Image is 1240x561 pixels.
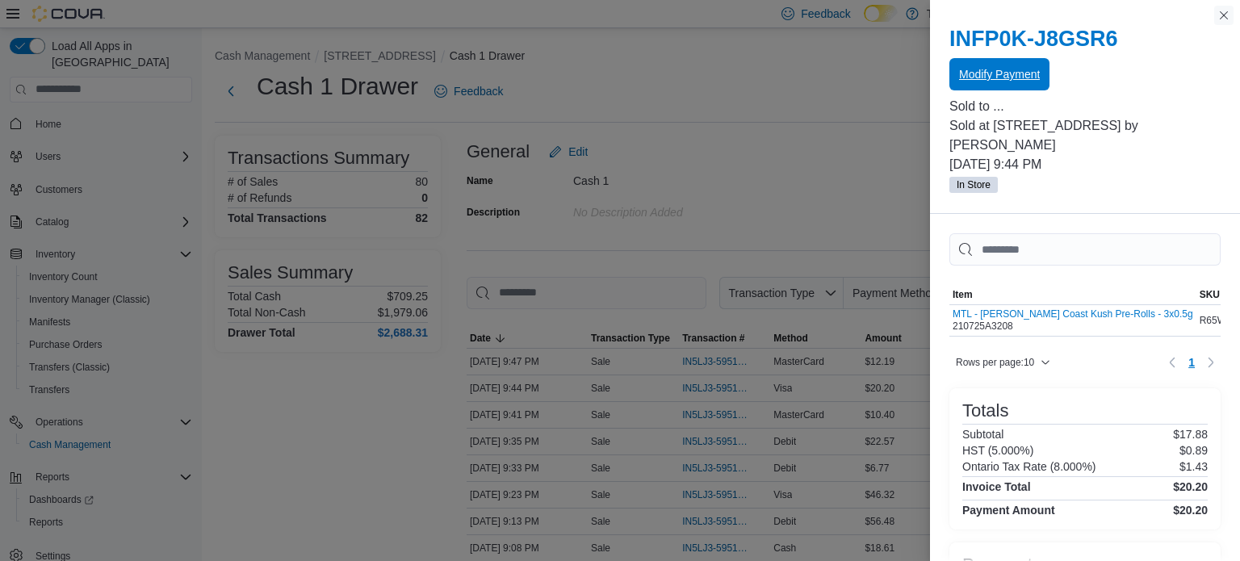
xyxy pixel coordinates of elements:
[1162,350,1221,375] nav: Pagination for table: MemoryTable from EuiInMemoryTable
[1188,354,1195,371] span: 1
[949,177,998,193] span: In Store
[949,97,1221,116] p: Sold to ...
[1182,350,1201,375] button: Page 1 of 1
[953,308,1193,333] div: 210725A3208
[953,308,1193,320] button: MTL - [PERSON_NAME] Coast Kush Pre-Rolls - 3x0.5g
[949,155,1221,174] p: [DATE] 9:44 PM
[949,233,1221,266] input: This is a search bar. As you type, the results lower in the page will automatically filter.
[962,444,1033,457] h6: HST (5.000%)
[959,66,1040,82] span: Modify Payment
[1201,353,1221,372] button: Next page
[962,401,1008,421] h3: Totals
[1179,444,1208,457] p: $0.89
[1173,428,1208,441] p: $17.88
[1214,6,1234,25] button: Close this dialog
[1162,353,1182,372] button: Previous page
[1173,504,1208,517] h4: $20.20
[953,288,973,301] span: Item
[962,480,1031,493] h4: Invoice Total
[957,178,991,192] span: In Store
[949,285,1196,304] button: Item
[1200,288,1220,301] span: SKU
[956,356,1034,369] span: Rows per page : 10
[1179,460,1208,473] p: $1.43
[949,26,1221,52] h2: INFP0K-J8GSR6
[949,353,1057,372] button: Rows per page:10
[962,428,1003,441] h6: Subtotal
[1173,480,1208,493] h4: $20.20
[1182,350,1201,375] ul: Pagination for table: MemoryTable from EuiInMemoryTable
[962,460,1096,473] h6: Ontario Tax Rate (8.000%)
[949,58,1049,90] button: Modify Payment
[949,116,1221,155] p: Sold at [STREET_ADDRESS] by [PERSON_NAME]
[962,504,1055,517] h4: Payment Amount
